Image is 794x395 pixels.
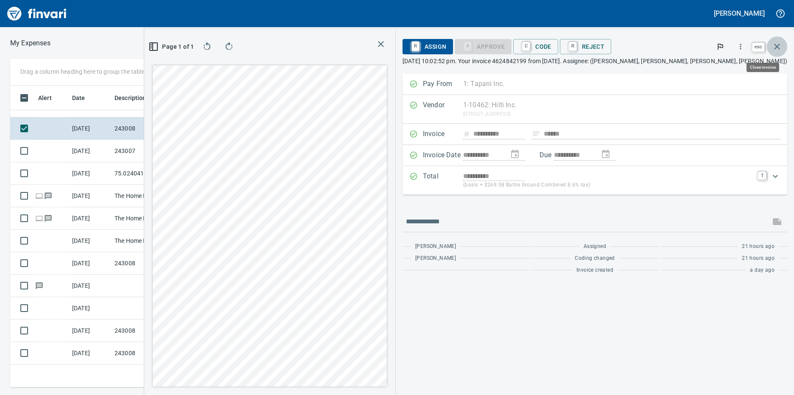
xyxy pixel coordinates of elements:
h5: [PERSON_NAME] [714,9,765,18]
div: Coding Required [455,42,512,50]
a: T [758,171,766,180]
td: [DATE] [69,297,111,320]
span: Assign [409,39,446,54]
td: [DATE] [69,140,111,162]
td: [DATE] [69,207,111,230]
span: Online transaction [35,193,44,198]
td: [DATE] [69,320,111,342]
span: Date [72,93,96,103]
p: My Expenses [10,38,50,48]
span: Description [115,93,146,103]
button: CCode [513,39,558,54]
td: [DATE] [69,117,111,140]
span: This records your message into the invoice and notifies anyone mentioned [767,211,787,232]
td: [DATE] [69,230,111,252]
span: Online transaction [35,215,44,221]
span: Page 1 of 1 [154,42,190,52]
p: Total [423,171,463,189]
p: Drag a column heading here to group the table [20,67,145,76]
td: [DATE] [69,185,111,207]
td: The Home Depot #[GEOGRAPHIC_DATA] [111,207,187,230]
a: esc [752,42,765,52]
span: a day ago [750,266,774,275]
span: Assigned [584,242,606,251]
a: R [569,42,577,51]
td: The Home Depot #[GEOGRAPHIC_DATA] [111,185,187,207]
nav: breadcrumb [10,38,50,48]
span: Alert [38,93,52,103]
span: Has messages [44,193,53,198]
button: [PERSON_NAME] [712,7,767,20]
button: RAssign [403,39,453,54]
span: Has messages [44,215,53,221]
td: 243008 [111,342,187,364]
img: Finvari [5,3,69,24]
td: 243007 [111,140,187,162]
td: 243008 [111,320,187,342]
td: The Home Depot #4738 [GEOGRAPHIC_DATA] [GEOGRAPHIC_DATA] [111,230,187,252]
span: Alert [38,93,63,103]
a: C [522,42,530,51]
p: [DATE] 10:02:52 pm. Your invoice 4624842199 from [DATE]. Assignee: ([PERSON_NAME], [PERSON_NAME],... [403,57,787,65]
a: R [411,42,419,51]
td: [DATE] [69,275,111,297]
button: RReject [560,39,611,54]
td: 243008 [111,117,187,140]
span: [PERSON_NAME] [415,242,456,251]
td: [DATE] [69,252,111,275]
span: 21 hours ago [742,254,774,263]
span: Has messages [35,283,44,288]
span: Code [520,39,551,54]
p: (basis + $269.58 Battle Ground Combined 8.6% tax) [463,181,753,189]
td: 75.024041 [111,162,187,185]
span: Date [72,93,85,103]
span: Reject [567,39,604,54]
button: More [731,37,750,56]
button: Page 1 of 1 [151,39,193,54]
span: Description [115,93,157,103]
span: Invoice created [576,266,613,275]
td: [DATE] [69,342,111,364]
span: Coding changed [575,254,615,263]
td: [DATE] [69,162,111,185]
div: Expand [403,166,787,195]
span: 21 hours ago [742,242,774,251]
button: Flag [711,37,730,56]
td: 243008 [111,252,187,275]
span: [PERSON_NAME] [415,254,456,263]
